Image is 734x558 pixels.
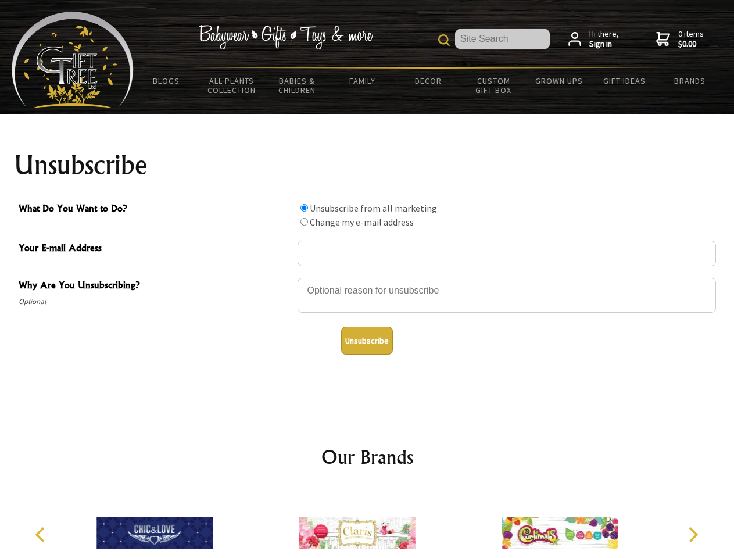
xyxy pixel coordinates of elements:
[395,69,461,93] a: Decor
[19,295,292,309] span: Optional
[455,29,550,49] input: Site Search
[341,327,393,355] button: Unsubscribe
[12,12,134,108] img: Babyware - Gifts - Toys and more...
[589,39,619,49] strong: Sign in
[438,34,450,46] img: product search
[23,443,711,471] h2: Our Brands
[300,204,308,212] input: What Do You Want to Do?
[199,69,265,102] a: All Plants Collection
[298,241,716,266] input: Your E-mail Address
[678,39,704,49] strong: $0.00
[330,69,396,93] a: Family
[568,29,619,49] a: Hi there,Sign in
[29,522,55,548] button: Previous
[526,69,592,93] a: Grown Ups
[134,69,199,93] a: BLOGS
[310,202,437,214] label: Unsubscribe from all marketing
[461,69,527,102] a: Custom Gift Box
[298,278,716,313] textarea: Why Are You Unsubscribing?
[657,69,723,93] a: Brands
[589,29,619,49] span: Hi there,
[19,201,292,218] span: What Do You Want to Do?
[14,151,721,179] h1: Unsubscribe
[19,278,292,295] span: Why Are You Unsubscribing?
[680,522,706,548] button: Next
[19,241,292,257] span: Your E-mail Address
[300,218,308,226] input: What Do You Want to Do?
[656,29,704,49] a: 0 items$0.00
[592,69,657,93] a: Gift Ideas
[310,216,414,228] label: Change my e-mail address
[199,25,373,49] img: Babywear - Gifts - Toys & more
[264,69,330,102] a: Babies & Children
[678,28,704,49] span: 0 items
